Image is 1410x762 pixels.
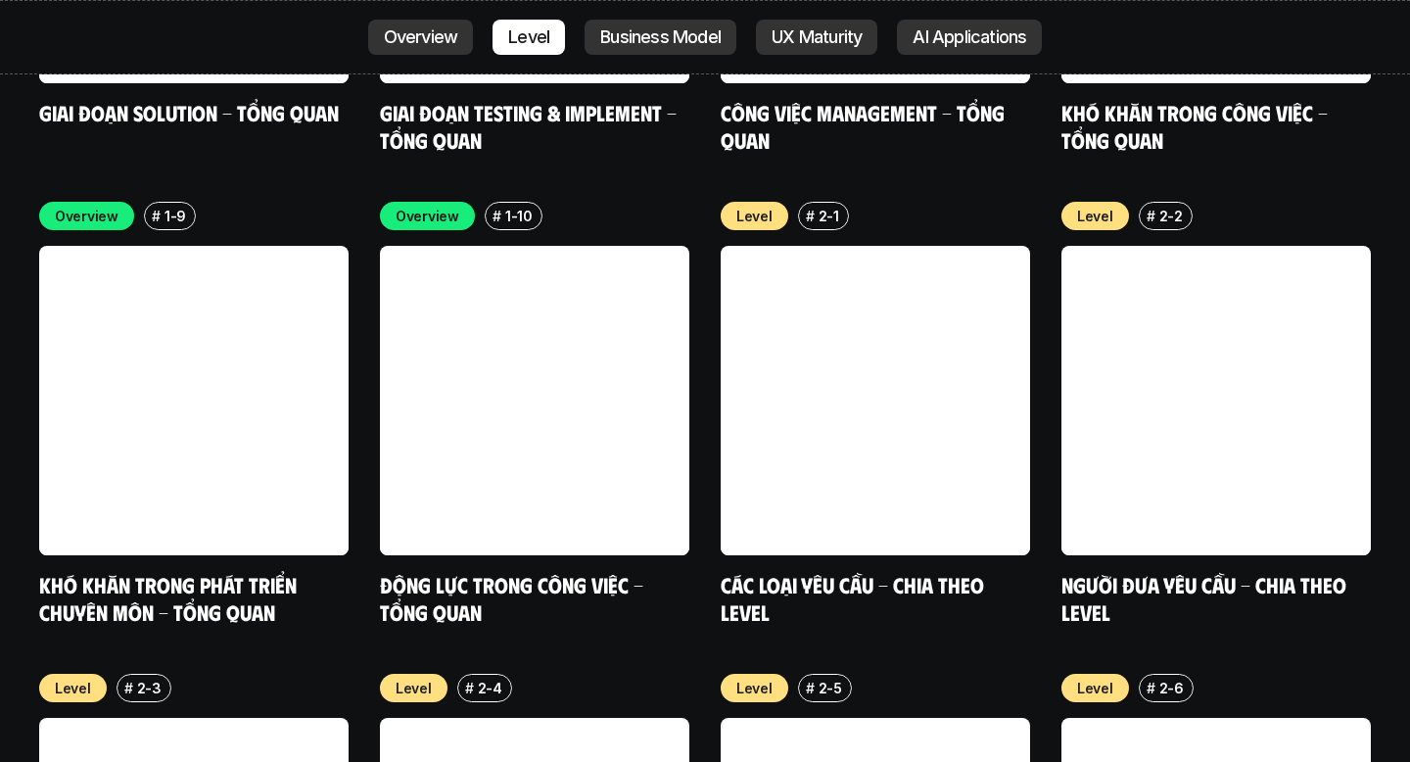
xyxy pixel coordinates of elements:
[396,206,459,226] p: Overview
[368,20,474,55] a: Overview
[465,681,474,695] h6: #
[1061,571,1351,625] a: Người đưa yêu cầu - Chia theo Level
[819,206,839,226] p: 2-1
[478,678,502,698] p: 2-4
[1077,206,1113,226] p: Level
[380,571,648,625] a: Động lực trong công việc - Tổng quan
[380,99,681,153] a: Giai đoạn Testing & Implement - Tổng quan
[1061,99,1333,153] a: Khó khăn trong công việc - Tổng quan
[1147,209,1155,223] h6: #
[736,678,773,698] p: Level
[806,209,815,223] h6: #
[1147,681,1155,695] h6: #
[396,678,432,698] p: Level
[721,571,989,625] a: Các loại yêu cầu - Chia theo level
[493,209,501,223] h6: #
[1159,678,1184,698] p: 2-6
[152,209,161,223] h6: #
[55,206,118,226] p: Overview
[1159,206,1183,226] p: 2-2
[55,678,91,698] p: Level
[164,206,186,226] p: 1-9
[137,678,162,698] p: 2-3
[806,681,815,695] h6: #
[39,99,339,125] a: Giai đoạn Solution - Tổng quan
[736,206,773,226] p: Level
[721,99,1010,153] a: Công việc Management - Tổng quan
[124,681,133,695] h6: #
[819,678,842,698] p: 2-5
[1077,678,1113,698] p: Level
[505,206,533,226] p: 1-10
[39,571,302,625] a: Khó khăn trong phát triển chuyên môn - Tổng quan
